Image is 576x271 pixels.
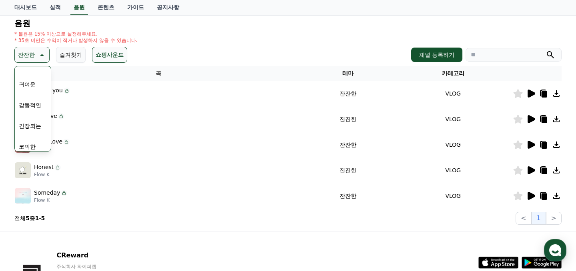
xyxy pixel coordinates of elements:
td: VLOG [393,132,513,157]
strong: 5 [41,215,45,221]
button: 채널 등록하기 [411,48,462,62]
td: VLOG [393,157,513,183]
p: CReward [56,251,154,260]
th: 카테고리 [393,66,513,81]
td: 잔잔한 [302,183,393,209]
strong: 1 [35,215,39,221]
button: > [546,212,562,225]
p: Flow K [34,146,70,152]
p: 주식회사 와이피랩 [56,263,154,270]
button: 코믹한 [16,138,39,155]
span: 대화 [73,217,83,223]
button: 잔잔한 [14,47,50,63]
strong: 5 [26,215,30,221]
p: Flow K [34,197,67,203]
h4: 음원 [14,19,562,28]
img: music [15,162,31,178]
button: 긴장되는 [16,117,44,135]
p: Honest [34,163,54,171]
td: VLOG [393,183,513,209]
p: 잔잔한 [18,49,35,60]
td: VLOG [393,106,513,132]
button: 1 [531,212,546,225]
td: 잔잔한 [302,132,393,157]
button: < [516,212,531,225]
th: 테마 [302,66,393,81]
p: 전체 중 - [14,214,45,222]
td: 잔잔한 [302,157,393,183]
p: Flow J [34,95,70,101]
button: 즐겨찾기 [56,47,86,63]
img: music [15,188,31,204]
td: 잔잔한 [302,106,393,132]
button: 쇼핑사운드 [92,47,127,63]
a: 대화 [53,205,103,225]
th: 곡 [14,66,302,81]
span: 설정 [124,217,133,223]
p: Someday [34,189,60,197]
p: Flow K [34,171,61,178]
span: 홈 [25,217,30,223]
p: * 35초 미만은 수익이 적거나 발생하지 않을 수 있습니다. [14,37,138,44]
button: 감동적인 [16,96,44,114]
a: 설정 [103,205,154,225]
button: 귀여운 [16,76,39,93]
p: * 볼륨은 15% 이상으로 설정해주세요. [14,31,138,37]
td: 잔잔한 [302,81,393,106]
td: VLOG [393,81,513,106]
a: 홈 [2,205,53,225]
